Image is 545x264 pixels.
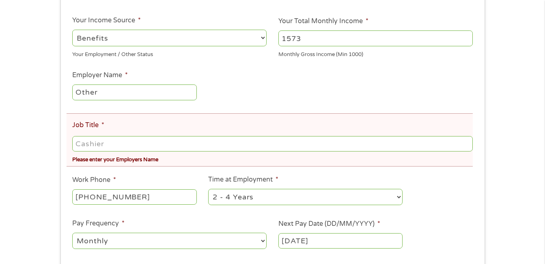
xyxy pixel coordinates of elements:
[72,189,196,205] input: (231) 754-4010
[278,220,380,228] label: Next Pay Date (DD/MM/YYYY)
[72,16,141,25] label: Your Income Source
[72,176,116,184] label: Work Phone
[278,233,403,249] input: ---Click Here for Calendar ---
[278,17,368,26] label: Your Total Monthly Income
[72,153,472,164] div: Please enter your Employers Name
[72,48,267,58] div: Your Employment / Other Status
[72,121,104,130] label: Job Title
[72,84,196,100] input: Walmart
[72,71,128,80] label: Employer Name
[72,136,472,151] input: Cashier
[208,175,278,184] label: Time at Employment
[72,219,125,228] label: Pay Frequency
[278,30,473,46] input: 1800
[278,48,473,58] div: Monthly Gross Income (Min 1000)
